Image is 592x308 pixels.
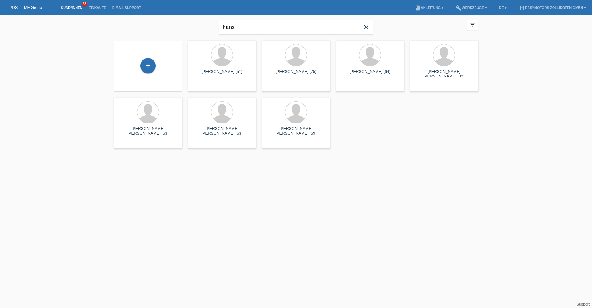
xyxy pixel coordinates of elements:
div: [PERSON_NAME] (64) [341,69,399,79]
div: [PERSON_NAME] (51) [193,69,251,79]
a: Support [577,302,590,306]
span: 33 [82,2,87,7]
i: close [363,23,370,31]
a: buildWerkzeuge ▾ [453,6,490,10]
i: filter_list [469,21,476,28]
a: account_circleEasymotors Zollikofen GmbH ▾ [516,6,589,10]
div: Kund*in hinzufügen [141,60,155,71]
a: POS — MF Group [9,5,42,10]
i: book [415,5,421,11]
div: [PERSON_NAME] [PERSON_NAME] (32) [415,69,473,79]
a: Einkäufe [85,6,109,10]
div: [PERSON_NAME] [PERSON_NAME] (63) [193,126,251,136]
a: DE ▾ [496,6,510,10]
a: E-Mail Support [109,6,144,10]
input: Suche... [219,20,373,35]
i: account_circle [519,5,525,11]
i: build [456,5,462,11]
div: [PERSON_NAME] [PERSON_NAME] (69) [267,126,325,136]
div: [PERSON_NAME] (75) [267,69,325,79]
a: Kund*innen [58,6,85,10]
div: [PERSON_NAME] [PERSON_NAME] (63) [119,126,177,136]
a: bookAnleitung ▾ [412,6,446,10]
